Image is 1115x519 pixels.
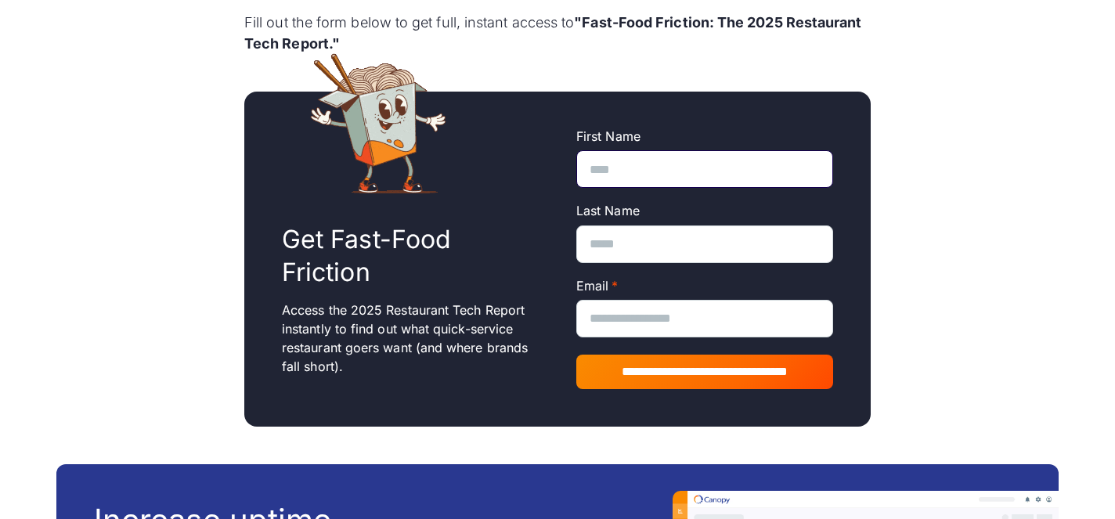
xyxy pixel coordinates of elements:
span: Email [576,278,608,294]
p: Fill out the form below to get full, instant access to [244,12,871,54]
span: First Name [576,128,640,144]
p: Access the 2025 Restaurant Tech Report instantly to find out what quick-service restaurant goers ... [282,301,539,376]
h2: Get Fast-Food Friction [282,223,539,288]
span: Last Name [576,203,640,218]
